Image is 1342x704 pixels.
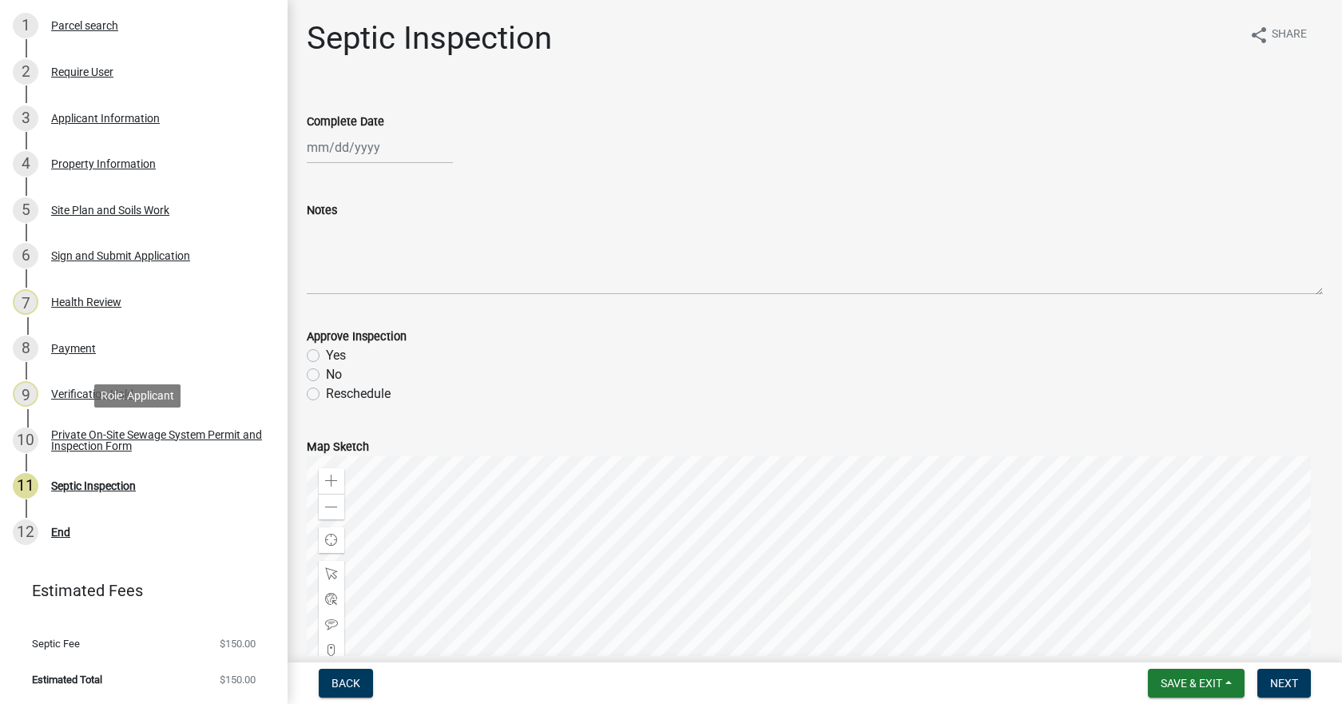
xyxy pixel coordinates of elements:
[1148,669,1245,698] button: Save & Exit
[319,669,373,698] button: Back
[13,519,38,545] div: 12
[1237,19,1320,50] button: shareShare
[51,158,156,169] div: Property Information
[51,527,70,538] div: End
[13,197,38,223] div: 5
[1161,677,1222,690] span: Save & Exit
[13,243,38,268] div: 6
[32,674,102,685] span: Estimated Total
[307,19,552,58] h1: Septic Inspection
[32,638,80,649] span: Septic Fee
[13,428,38,453] div: 10
[319,527,344,553] div: Find my location
[332,677,360,690] span: Back
[94,384,181,408] div: Role: Applicant
[51,429,262,451] div: Private On-Site Sewage System Permit and Inspection Form
[307,117,384,128] label: Complete Date
[319,494,344,519] div: Zoom out
[13,151,38,177] div: 4
[326,346,346,365] label: Yes
[1249,26,1269,45] i: share
[13,289,38,315] div: 7
[51,480,136,491] div: Septic Inspection
[1272,26,1307,45] span: Share
[51,296,121,308] div: Health Review
[13,575,262,607] a: Estimated Fees
[307,442,369,453] label: Map Sketch
[1257,669,1311,698] button: Next
[220,674,256,685] span: $150.00
[13,13,38,38] div: 1
[1270,677,1298,690] span: Next
[13,336,38,361] div: 8
[307,131,453,164] input: mm/dd/yyyy
[326,365,342,384] label: No
[307,205,337,217] label: Notes
[13,59,38,85] div: 2
[51,66,113,78] div: Require User
[51,388,133,400] div: Verification Hold
[307,332,407,343] label: Approve Inspection
[51,20,118,31] div: Parcel search
[51,343,96,354] div: Payment
[51,250,190,261] div: Sign and Submit Application
[51,205,169,216] div: Site Plan and Soils Work
[326,384,391,404] label: Reschedule
[13,381,38,407] div: 9
[319,468,344,494] div: Zoom in
[13,105,38,131] div: 3
[220,638,256,649] span: $150.00
[13,473,38,499] div: 11
[51,113,160,124] div: Applicant Information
